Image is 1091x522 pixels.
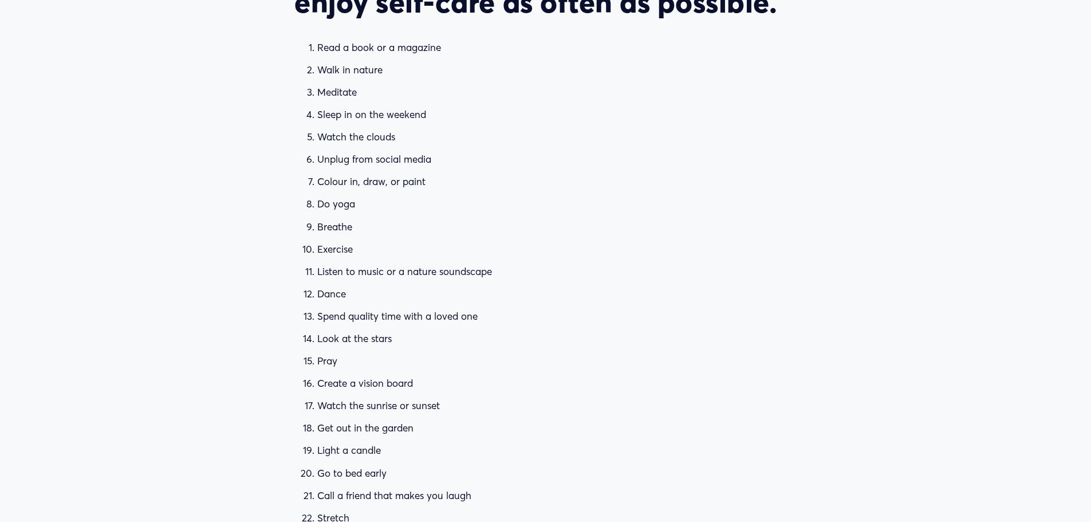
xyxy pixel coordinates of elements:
[317,263,796,281] p: Listen to music or a nature soundscape
[317,352,796,370] p: Pray
[317,128,796,146] p: Watch the clouds
[317,397,796,415] p: Watch the sunrise or sunset
[317,487,796,505] p: Call a friend that makes you laugh
[317,241,796,258] p: Exercise
[317,173,796,191] p: Colour in, draw, or paint
[317,308,796,325] p: Spend quality time with a loved one
[317,330,796,348] p: Look at the stars
[317,465,796,482] p: Go to bed early
[317,285,796,303] p: Dance
[317,419,796,437] p: Get out in the garden
[317,442,796,460] p: Light a candle
[317,218,796,236] p: Breathe
[317,84,796,101] p: Meditate
[317,375,796,393] p: Create a vision board
[317,61,796,79] p: Walk in nature
[317,151,796,168] p: Unplug from social media
[317,106,796,124] p: Sleep in on the weekend
[317,39,796,57] p: Read a book or a magazine
[317,195,796,213] p: Do yoga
